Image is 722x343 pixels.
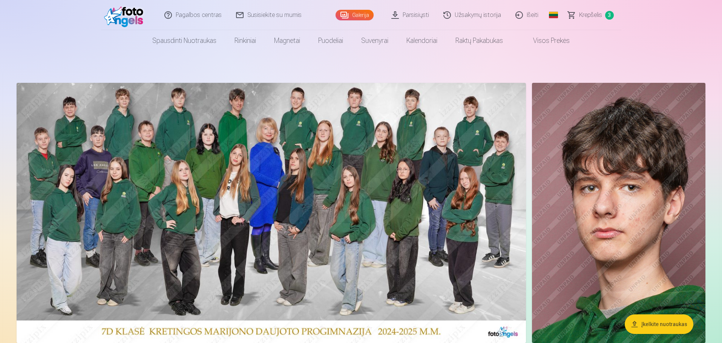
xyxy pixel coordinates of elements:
[625,314,693,334] button: Įkelkite nuotraukas
[225,30,265,51] a: Rinkiniai
[605,11,614,20] span: 3
[143,30,225,51] a: Spausdinti nuotraukas
[352,30,397,51] a: Suvenyrai
[397,30,446,51] a: Kalendoriai
[309,30,352,51] a: Puodeliai
[446,30,512,51] a: Raktų pakabukas
[512,30,579,51] a: Visos prekės
[265,30,309,51] a: Magnetai
[579,11,602,20] span: Krepšelis
[336,10,374,20] a: Galerija
[104,3,147,27] img: /fa5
